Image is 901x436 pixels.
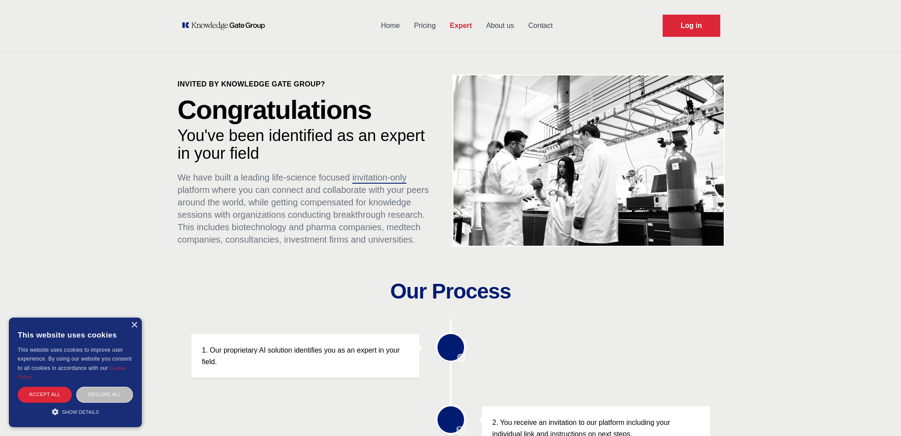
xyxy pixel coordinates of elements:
a: Request Demo [663,15,720,37]
iframe: Chat Widget [857,393,901,436]
div: Show details [18,407,133,416]
p: You've been identified as an expert in your field [178,127,436,162]
p: We have built a leading life-science focused platform where you can connect and collaborate with ... [178,171,436,246]
div: Decline all [76,387,133,402]
span: This website uses cookies to improve user experience. By using our website you consent to all coo... [18,347,132,371]
div: This website uses cookies [18,324,133,346]
a: KOL Knowledge Platform: Talk to Key External Experts (KEE) [181,21,271,30]
img: KOL management, KEE, Therapy area experts [453,75,724,246]
div: Close [131,322,137,329]
a: Home [374,14,407,37]
a: About us [479,14,521,37]
span: Show details [62,409,99,415]
p: Invited by Knowledge Gate Group? [178,79,436,90]
div: Accept all [18,387,72,402]
p: 1. Our proprietary AI solution identifies you as an expert in your field. [202,345,409,367]
span: invitation-only [352,173,406,182]
p: Congratulations [178,97,436,123]
a: Expert [443,14,479,37]
div: Виджет чата [857,393,901,436]
a: Pricing [407,14,443,37]
a: Contact [521,14,560,37]
a: Cookie Policy [18,365,126,380]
